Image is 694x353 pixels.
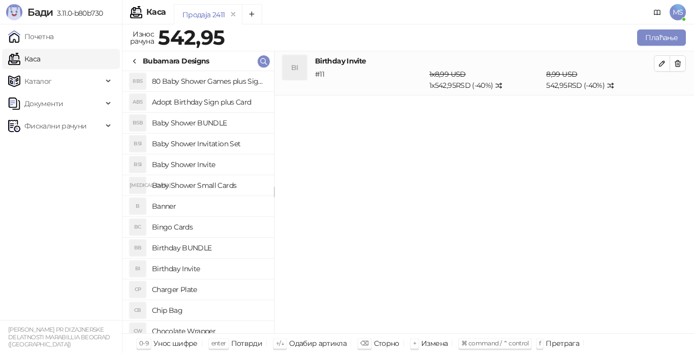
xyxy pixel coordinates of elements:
[130,219,146,235] div: BC
[211,339,226,347] span: enter
[130,281,146,298] div: CP
[158,25,225,50] strong: 542,95
[152,198,266,214] h4: Banner
[130,115,146,131] div: BSB
[413,339,416,347] span: +
[152,156,266,173] h4: Baby Shower Invite
[539,339,541,347] span: f
[146,8,166,16] div: Каса
[315,55,654,67] h4: Birthday Invite
[429,70,466,79] span: 1 x 8,99 USD
[242,4,262,24] button: Add tab
[360,339,368,347] span: ⌫
[8,49,40,69] a: Каса
[122,71,274,333] div: grid
[427,69,544,91] div: 1 x 542,95 RSD (- 40 %)
[231,337,263,350] div: Потврди
[546,337,579,350] div: Претрага
[670,4,686,20] span: MS
[153,337,198,350] div: Унос шифре
[130,136,146,152] div: BSI
[152,115,266,131] h4: Baby Shower BUNDLE
[139,339,148,347] span: 0-9
[282,55,307,80] div: BI
[128,27,156,48] div: Износ рачуна
[8,326,110,348] small: [PERSON_NAME] PR DIZAJNERSKE DELATNOSTI MARABILLIA BEOGRAD ([GEOGRAPHIC_DATA])
[637,29,686,46] button: Плаћање
[544,69,656,91] div: 542,95 RSD (- 40 %)
[152,240,266,256] h4: Birthday BUNDLE
[152,323,266,339] h4: Chocolate Wrapper
[130,323,146,339] div: CW
[152,261,266,277] h4: Birthday Invite
[130,73,146,89] div: 8BS
[143,55,209,67] div: Bubamara Designs
[24,71,52,91] span: Каталог
[152,281,266,298] h4: Charger Plate
[8,26,54,47] a: Почетна
[152,219,266,235] h4: Bingo Cards
[24,116,86,136] span: Фискални рачуни
[130,261,146,277] div: BI
[152,177,266,194] h4: Baby Shower Small Cards
[130,302,146,318] div: CB
[130,94,146,110] div: ABS
[130,240,146,256] div: BB
[27,6,53,18] span: Бади
[313,69,427,91] div: # 11
[276,339,284,347] span: ↑/↓
[546,70,577,79] span: 8,99 USD
[289,337,346,350] div: Одабир артикла
[152,73,266,89] h4: 80 Baby Shower Games plus Signs
[152,94,266,110] h4: Adopt Birthday Sign plus Card
[24,93,63,114] span: Документи
[130,198,146,214] div: B
[152,302,266,318] h4: Chip Bag
[130,177,146,194] div: [MEDICAL_DATA]
[374,337,399,350] div: Сторно
[6,4,22,20] img: Logo
[53,9,103,18] span: 3.11.0-b80b730
[649,4,666,20] a: Документација
[130,156,146,173] div: BSI
[421,337,448,350] div: Измена
[227,10,240,19] button: remove
[461,339,529,347] span: ⌘ command / ⌃ control
[152,136,266,152] h4: Baby Shower Invitation Set
[182,9,225,20] div: Продаја 2411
